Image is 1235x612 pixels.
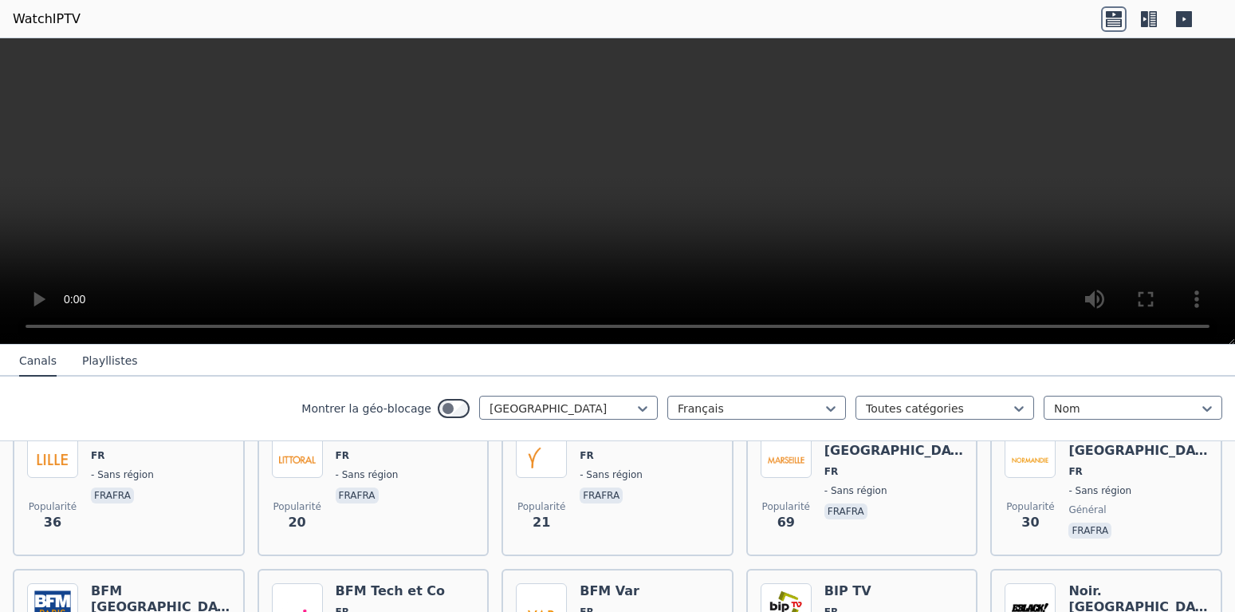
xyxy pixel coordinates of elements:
[336,488,379,503] p: Frafra
[91,468,154,481] span: - Sans région
[580,468,643,481] span: - Sans région
[1068,523,1111,539] p: Frafra
[288,513,305,532] span: 20
[777,513,795,532] span: 69
[824,427,964,459] h6: BFM [GEOGRAPHIC_DATA]
[336,468,399,481] span: - Sans région
[1068,503,1106,516] span: général
[533,513,550,532] span: 21
[91,488,134,503] p: Frafra
[273,500,321,513] span: Popularité
[272,427,323,478] img: BFM Grand Littoral
[762,500,810,513] span: Popularité
[1068,484,1131,497] span: - Sans région
[517,500,565,513] span: Popularité
[824,583,887,599] h6: BIP TV
[19,346,57,377] button: Canals
[27,427,78,478] img: BFM Grand Lille
[580,449,593,462] span: FR
[336,583,446,599] h6: BFM Tech et Co
[1068,427,1208,459] h6: BFM [GEOGRAPHIC_DATA]
[91,449,104,462] span: FR
[580,488,623,503] p: Frafra
[13,10,81,29] a: WatchIPTV
[516,427,567,478] img: BFM Lyon
[29,500,77,513] span: Popularité
[824,503,867,519] p: Frafra
[761,427,812,478] img: BFM Marseille
[1021,513,1039,532] span: 30
[824,465,838,478] span: FR
[580,583,643,599] h6: BFM Var
[44,513,61,532] span: 36
[82,346,138,377] button: Playllistes
[1068,465,1082,478] span: FR
[336,449,349,462] span: FR
[824,484,887,497] span: - Sans région
[1005,427,1056,478] img: BFM Normandie
[1006,500,1054,513] span: Popularité
[301,401,431,417] label: Montrer la géo-blocage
